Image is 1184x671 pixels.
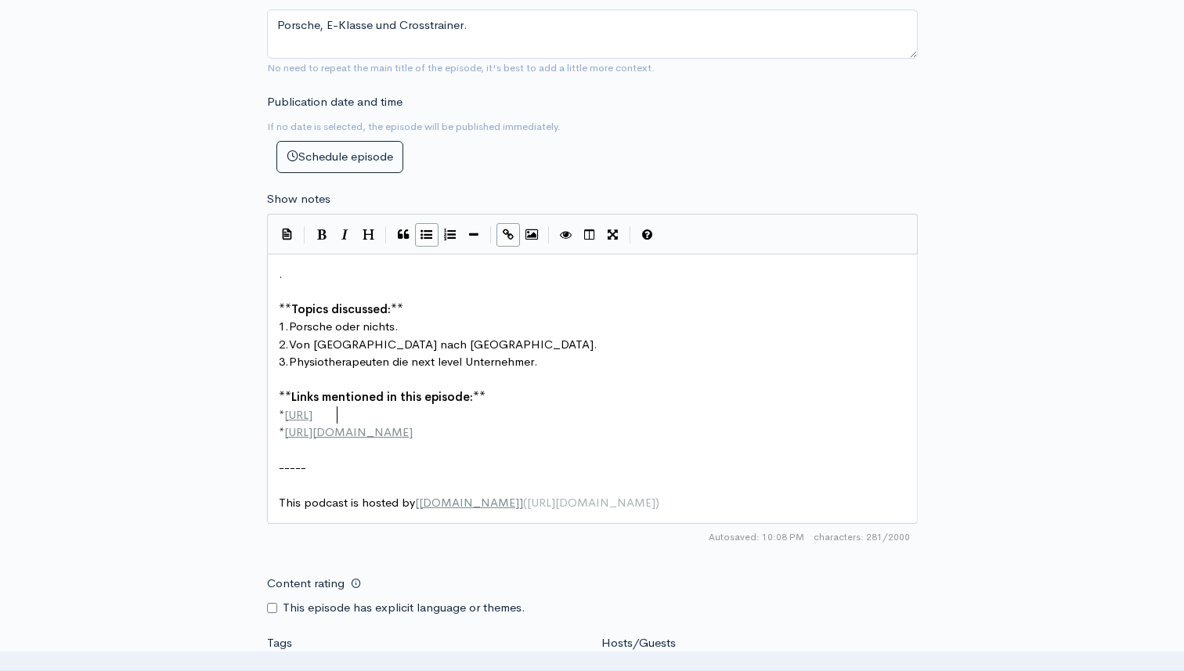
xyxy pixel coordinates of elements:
[267,190,330,208] label: Show notes
[527,495,655,510] span: [URL][DOMAIN_NAME]
[578,223,601,247] button: Toggle Side by Side
[267,634,292,652] label: Tags
[279,354,289,369] span: 3.
[279,460,306,474] span: -----
[523,495,527,510] span: (
[554,223,578,247] button: Toggle Preview
[415,223,439,247] button: Generic List
[462,223,486,247] button: Insert Horizontal Line
[289,337,597,352] span: Von [GEOGRAPHIC_DATA] nach [GEOGRAPHIC_DATA].
[291,389,473,404] span: Links mentioned in this episode:
[267,120,561,133] small: If no date is selected, the episode will be published immediately.
[439,223,462,247] button: Numbered List
[291,301,391,316] span: Topics discussed:
[548,226,550,244] i: |
[655,495,659,510] span: )
[385,226,387,244] i: |
[496,223,520,247] button: Create Link
[520,223,543,247] button: Insert Image
[267,568,345,600] label: Content rating
[289,354,538,369] span: Physiotherapeuten die next level Unternehmer.
[334,223,357,247] button: Italic
[814,530,910,544] span: 281/2000
[304,226,305,244] i: |
[630,226,631,244] i: |
[392,223,415,247] button: Quote
[415,495,419,510] span: [
[279,319,289,334] span: 1.
[310,223,334,247] button: Bold
[267,61,655,74] small: No need to repeat the main title of the episode, it's best to add a little more context.
[279,266,283,281] span: .
[636,223,659,247] button: Markdown Guide
[276,141,403,173] button: Schedule episode
[289,319,399,334] span: Porsche oder nichts.
[709,530,804,544] span: Autosaved: 10:08 PM
[283,599,525,617] label: This episode has explicit language or themes.
[357,223,381,247] button: Heading
[276,222,299,245] button: Insert Show Notes Template
[279,337,289,352] span: 2.
[601,634,676,652] label: Hosts/Guests
[519,495,523,510] span: ]
[284,407,312,422] span: [URL]
[279,495,659,510] span: This podcast is hosted by
[284,424,413,439] span: [URL][DOMAIN_NAME]
[267,93,402,111] label: Publication date and time
[419,495,519,510] span: [DOMAIN_NAME]
[601,223,625,247] button: Toggle Fullscreen
[490,226,492,244] i: |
